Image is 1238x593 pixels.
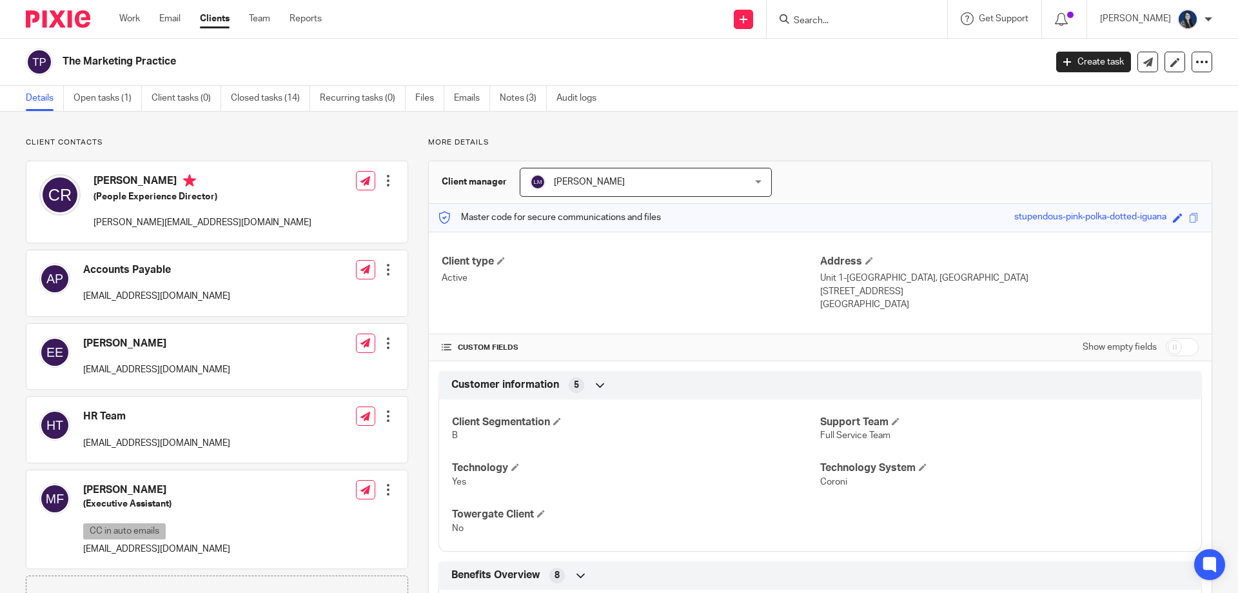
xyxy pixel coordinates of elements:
h2: The Marketing Practice [63,55,842,68]
h4: [PERSON_NAME] [83,483,230,497]
h4: Address [820,255,1199,268]
span: Customer information [451,378,559,392]
h4: Client type [442,255,820,268]
input: Search [792,15,909,27]
span: B [452,431,458,440]
a: Recurring tasks (0) [320,86,406,111]
img: eeb93efe-c884-43eb-8d47-60e5532f21cb.jpg [1177,9,1198,30]
span: Full Service Team [820,431,890,440]
div: stupendous-pink-polka-dotted-iguana [1014,210,1166,225]
p: Active [442,272,820,285]
p: [PERSON_NAME] [1100,12,1171,25]
p: [STREET_ADDRESS] [820,285,1199,298]
span: Coroni [820,477,847,487]
h4: [PERSON_NAME] [83,337,230,350]
p: [EMAIL_ADDRESS][DOMAIN_NAME] [83,363,230,376]
a: Work [119,12,140,25]
p: Client contacts [26,137,408,148]
p: [GEOGRAPHIC_DATA] [820,298,1199,311]
a: Details [26,86,64,111]
a: Emails [454,86,490,111]
a: Notes (3) [500,86,547,111]
img: svg%3E [39,410,70,441]
h5: (Executive Assistant) [83,498,230,510]
h4: CUSTOM FIELDS [442,343,820,353]
p: [EMAIL_ADDRESS][DOMAIN_NAME] [83,437,230,450]
img: Pixie [26,10,90,28]
p: [EMAIL_ADDRESS][DOMAIN_NAME] [83,543,230,556]
h4: Technology System [820,461,1188,475]
a: Audit logs [556,86,606,111]
img: svg%3E [39,337,70,368]
span: [PERSON_NAME] [554,177,625,186]
label: Show empty fields [1083,341,1157,354]
a: Team [249,12,270,25]
img: svg%3E [39,174,81,216]
a: Reports [290,12,322,25]
a: Open tasks (1) [74,86,142,111]
a: Client tasks (0) [152,86,221,111]
h5: (People Experience Director) [93,190,311,203]
span: 8 [555,569,560,582]
span: 5 [574,379,579,392]
h4: HR Team [83,410,230,423]
a: Create task [1056,52,1131,72]
h4: Support Team [820,416,1188,429]
h4: Accounts Payable [83,263,230,277]
img: svg%3E [39,483,70,514]
a: Email [159,12,181,25]
a: Closed tasks (14) [231,86,310,111]
p: Master code for secure communications and files [438,211,661,224]
img: svg%3E [530,174,545,190]
h4: [PERSON_NAME] [93,174,311,190]
span: Get Support [979,14,1028,23]
a: Files [415,86,444,111]
p: Unit 1-[GEOGRAPHIC_DATA], [GEOGRAPHIC_DATA] [820,272,1199,285]
p: [EMAIL_ADDRESS][DOMAIN_NAME] [83,290,230,303]
span: No [452,524,464,533]
i: Primary [183,174,196,187]
span: Benefits Overview [451,568,540,582]
h4: Client Segmentation [452,416,820,429]
p: [PERSON_NAME][EMAIL_ADDRESS][DOMAIN_NAME] [93,216,311,229]
p: CC in auto emails [83,523,166,539]
span: Yes [452,477,466,487]
img: svg%3E [26,48,53,75]
h3: Client manager [442,176,507,188]
h4: Technology [452,461,820,475]
p: More details [428,137,1212,148]
img: svg%3E [39,263,70,294]
h4: Towergate Client [452,508,820,521]
a: Clients [200,12,230,25]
